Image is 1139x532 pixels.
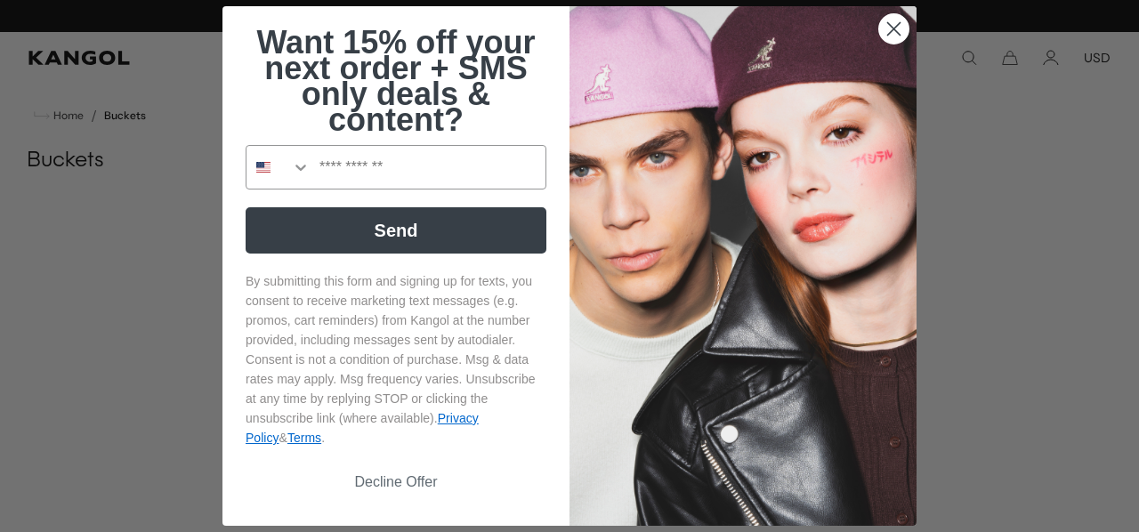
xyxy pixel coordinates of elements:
button: Decline Offer [246,465,546,499]
button: Close dialog [878,13,909,44]
a: Terms [287,431,321,445]
img: 4fd34567-b031-494e-b820-426212470989.jpeg [569,6,917,526]
input: Phone Number [311,146,545,189]
button: Search Countries [246,146,311,189]
img: United States [256,160,271,174]
span: Want 15% off your next order + SMS only deals & content? [256,24,535,138]
p: By submitting this form and signing up for texts, you consent to receive marketing text messages ... [246,271,546,447]
button: Send [246,207,546,254]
